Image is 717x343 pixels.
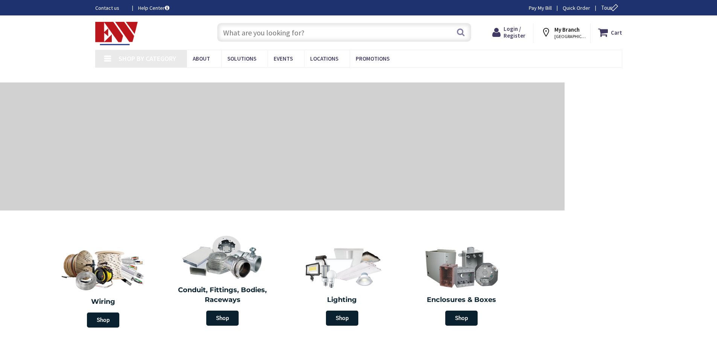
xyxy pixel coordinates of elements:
[95,4,126,12] a: Contact us
[554,26,580,33] strong: My Branch
[492,26,525,39] a: Login / Register
[504,25,525,39] span: Login / Register
[408,295,516,305] h2: Enclosures & Boxes
[598,26,622,39] a: Cart
[445,311,478,326] span: Shop
[356,55,390,62] span: Promotions
[326,311,358,326] span: Shop
[404,241,520,329] a: Enclosures & Boxes Shop
[563,4,590,12] a: Quick Order
[206,311,239,326] span: Shop
[43,241,163,331] a: Wiring Shop
[554,34,586,40] span: [GEOGRAPHIC_DATA], [GEOGRAPHIC_DATA]
[87,313,119,328] span: Shop
[138,4,169,12] a: Help Center
[165,231,281,329] a: Conduit, Fittings, Bodies, Raceways Shop
[611,26,622,39] strong: Cart
[601,4,620,11] span: Tour
[193,55,210,62] span: About
[227,55,256,62] span: Solutions
[541,26,583,39] div: My Branch [GEOGRAPHIC_DATA], [GEOGRAPHIC_DATA]
[288,295,396,305] h2: Lighting
[274,55,293,62] span: Events
[529,4,552,12] a: Pay My Bill
[310,55,338,62] span: Locations
[169,285,277,305] h2: Conduit, Fittings, Bodies, Raceways
[95,22,138,45] img: Electrical Wholesalers, Inc.
[217,23,471,42] input: What are you looking for?
[284,241,400,329] a: Lighting Shop
[119,54,176,63] span: Shop By Category
[47,297,159,307] h2: Wiring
